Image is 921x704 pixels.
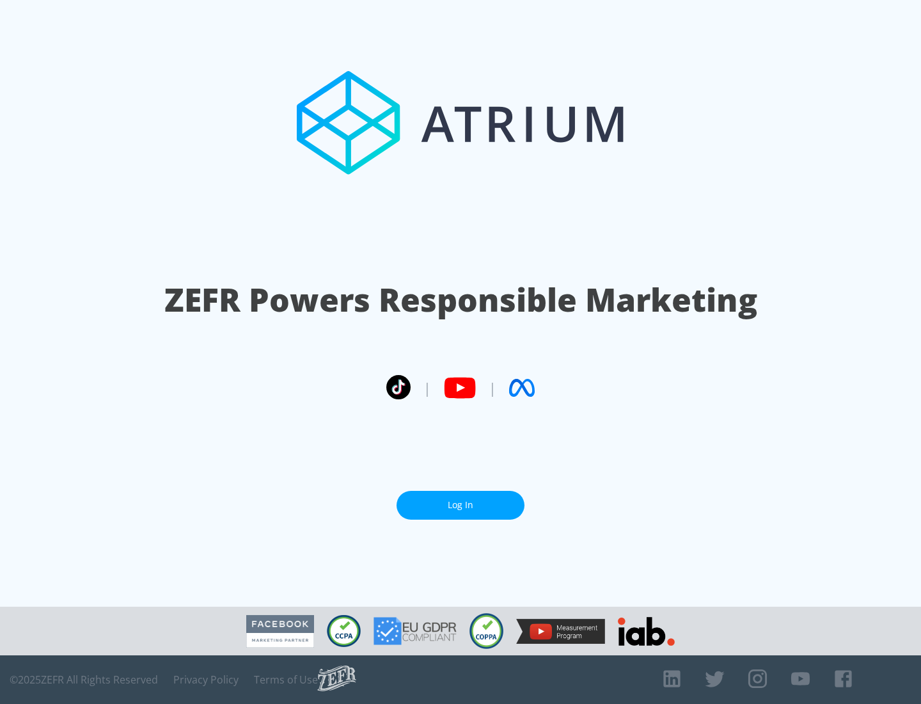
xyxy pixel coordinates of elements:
a: Privacy Policy [173,673,239,686]
span: © 2025 ZEFR All Rights Reserved [10,673,158,686]
img: COPPA Compliant [469,613,503,649]
h1: ZEFR Powers Responsible Marketing [164,278,757,322]
img: YouTube Measurement Program [516,619,605,644]
img: Facebook Marketing Partner [246,615,314,648]
span: | [423,378,431,397]
img: CCPA Compliant [327,615,361,647]
a: Log In [397,491,524,520]
a: Terms of Use [254,673,318,686]
img: GDPR Compliant [374,617,457,645]
img: IAB [618,617,675,646]
span: | [489,378,496,397]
